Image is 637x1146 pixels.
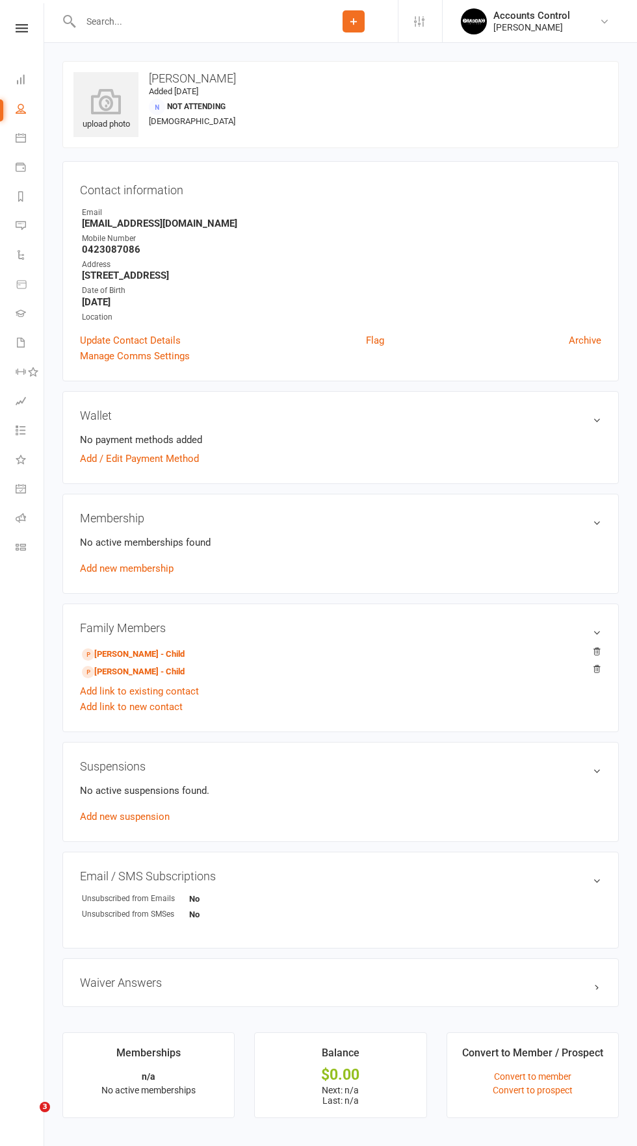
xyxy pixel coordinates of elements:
a: Update Contact Details [80,333,181,348]
a: [PERSON_NAME] - Child [82,665,185,679]
a: Add link to new contact [80,699,183,715]
a: Add / Edit Payment Method [80,451,199,466]
div: Address [82,259,601,271]
div: Accounts Control [493,10,570,21]
p: No active suspensions found. [80,783,601,798]
a: Archive [569,333,601,348]
div: $0.00 [266,1068,414,1082]
a: Convert to prospect [493,1085,573,1095]
a: What's New [16,446,45,476]
a: Add new membership [80,563,174,574]
strong: No [189,894,200,904]
strong: [EMAIL_ADDRESS][DOMAIN_NAME] [82,218,601,229]
span: No active memberships [101,1085,196,1095]
a: General attendance kiosk mode [16,476,45,505]
a: Product Sales [16,271,45,300]
span: Not Attending [167,102,226,111]
input: Search... [77,12,309,31]
a: Reports [16,183,45,212]
a: Flag [366,333,384,348]
strong: No [189,910,200,919]
a: Roll call kiosk mode [16,505,45,534]
div: Mobile Number [82,233,601,245]
img: thumb_image1701918351.png [461,8,487,34]
iframe: Intercom live chat [13,1102,44,1133]
strong: n/a [142,1071,155,1082]
span: 3 [40,1102,50,1112]
div: Unsubscribed from Emails [82,893,189,905]
div: [PERSON_NAME] [493,21,570,33]
h3: Waiver Answers [80,976,601,989]
a: Payments [16,154,45,183]
strong: [DATE] [82,296,601,308]
h3: Contact information [80,179,601,197]
p: No active memberships found [80,535,601,550]
a: Manage Comms Settings [80,348,190,364]
p: Next: n/a Last: n/a [266,1085,414,1106]
h3: Suspensions [80,759,601,773]
h3: Membership [80,511,601,525]
a: Add new suspension [80,811,170,822]
div: Location [82,311,601,324]
div: Balance [322,1045,359,1068]
h3: Email / SMS Subscriptions [80,869,601,883]
h3: [PERSON_NAME] [73,72,608,85]
strong: 0423087086 [82,244,601,255]
a: Convert to member [494,1071,571,1082]
strong: [STREET_ADDRESS] [82,270,601,281]
a: Calendar [16,125,45,154]
a: People [16,96,45,125]
span: [DEMOGRAPHIC_DATA] [149,116,235,126]
h3: Wallet [80,409,601,422]
h3: Family Members [80,621,601,635]
a: Add link to existing contact [80,683,199,699]
div: Memberships [116,1045,181,1068]
div: Unsubscribed from SMSes [82,908,189,921]
div: Date of Birth [82,285,601,297]
a: Assessments [16,388,45,417]
a: Dashboard [16,66,45,96]
div: upload photo [73,88,138,131]
div: Convert to Member / Prospect [462,1045,603,1068]
time: Added [DATE] [149,86,198,96]
li: No payment methods added [80,432,601,448]
div: Email [82,207,601,219]
a: [PERSON_NAME] - Child [82,648,185,661]
a: Class kiosk mode [16,534,45,563]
